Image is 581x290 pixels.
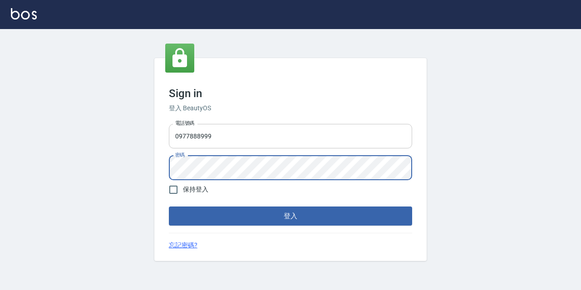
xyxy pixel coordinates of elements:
[169,103,412,113] h6: 登入 BeautyOS
[169,206,412,226] button: 登入
[169,87,412,100] h3: Sign in
[175,120,194,127] label: 電話號碼
[169,241,197,250] a: 忘記密碼?
[175,152,185,158] label: 密碼
[11,8,37,20] img: Logo
[183,185,208,194] span: 保持登入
